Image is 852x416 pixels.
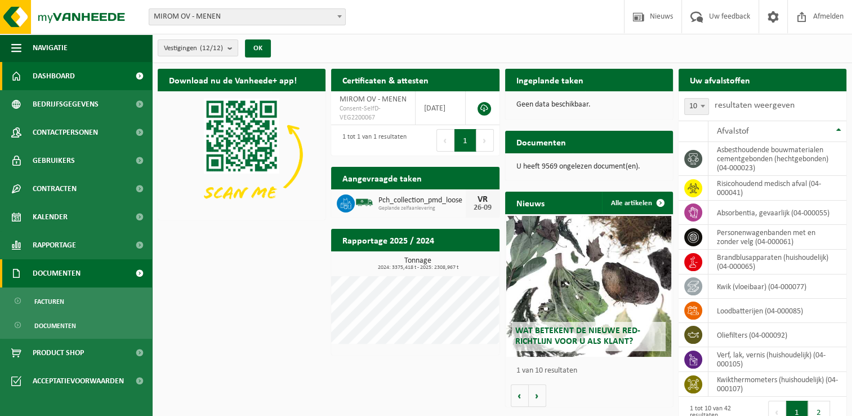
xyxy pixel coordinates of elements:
[515,326,640,346] span: Wat betekent de nieuwe RED-richtlijn voor u als klant?
[516,367,667,375] p: 1 van 10 resultaten
[34,315,76,337] span: Documenten
[33,231,76,259] span: Rapportage
[378,196,465,205] span: Pch_collection_pmd_loose
[476,129,494,152] button: Next
[516,163,662,171] p: U heeft 9569 ongelezen document(en).
[340,104,407,122] span: Consent-SelfD-VEG2200067
[149,9,345,25] span: MIROM OV - MENEN
[708,250,846,275] td: brandblusapparaten (huishoudelijk) (04-000065)
[679,69,761,91] h2: Uw afvalstoffen
[337,128,407,153] div: 1 tot 1 van 1 resultaten
[715,101,795,110] label: resultaten weergeven
[3,290,149,312] a: Facturen
[33,118,98,147] span: Contactpersonen
[337,265,499,271] span: 2024: 3375,418 t - 2025: 2308,967 t
[378,205,465,212] span: Geplande zelfaanlevering
[416,91,466,125] td: [DATE]
[33,175,77,203] span: Contracten
[602,192,672,214] a: Alle artikelen
[708,225,846,250] td: personenwagenbanden met en zonder velg (04-000061)
[158,69,308,91] h2: Download nu de Vanheede+ app!
[340,95,407,104] span: MIROM OV - MENEN
[158,91,325,218] img: Download de VHEPlus App
[708,142,846,176] td: asbesthoudende bouwmaterialen cementgebonden (hechtgebonden) (04-000023)
[158,39,238,56] button: Vestigingen(12/12)
[33,259,81,287] span: Documenten
[33,147,75,175] span: Gebruikers
[33,203,68,231] span: Kalender
[331,167,433,189] h2: Aangevraagde taken
[708,299,846,323] td: loodbatterijen (04-000085)
[529,384,546,407] button: Volgende
[33,367,124,395] span: Acceptatievoorwaarden
[506,216,671,357] a: Wat betekent de nieuwe RED-richtlijn voor u als klant?
[708,176,846,201] td: risicohoudend medisch afval (04-000041)
[471,195,494,204] div: VR
[436,129,454,152] button: Previous
[200,45,223,52] count: (12/12)
[34,291,64,312] span: Facturen
[331,229,445,251] h2: Rapportage 2025 / 2024
[684,98,709,115] span: 10
[717,127,749,136] span: Afvalstof
[149,8,346,25] span: MIROM OV - MENEN
[708,275,846,299] td: kwik (vloeibaar) (04-000077)
[454,129,476,152] button: 1
[511,384,529,407] button: Vorige
[164,40,223,57] span: Vestigingen
[708,201,846,225] td: absorbentia, gevaarlijk (04-000055)
[331,69,440,91] h2: Certificaten & attesten
[416,251,498,273] a: Bekijk rapportage
[337,257,499,271] h3: Tonnage
[245,39,271,57] button: OK
[3,315,149,336] a: Documenten
[33,34,68,62] span: Navigatie
[505,131,577,153] h2: Documenten
[471,204,494,212] div: 26-09
[33,62,75,90] span: Dashboard
[516,101,662,109] p: Geen data beschikbaar.
[708,347,846,372] td: verf, lak, vernis (huishoudelijk) (04-000105)
[505,69,595,91] h2: Ingeplande taken
[355,193,374,212] img: BL-SO-LV
[33,90,99,118] span: Bedrijfsgegevens
[685,99,708,114] span: 10
[708,372,846,397] td: kwikthermometers (huishoudelijk) (04-000107)
[708,323,846,347] td: oliefilters (04-000092)
[33,339,84,367] span: Product Shop
[505,192,556,214] h2: Nieuws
